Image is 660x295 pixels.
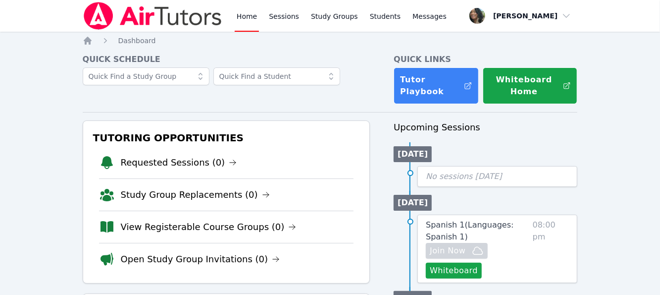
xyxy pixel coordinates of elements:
[426,219,528,243] a: Spanish 1(Languages: Spanish 1)
[121,252,280,266] a: Open Study Group Invitations (0)
[118,37,156,45] span: Dashboard
[394,146,432,162] li: [DATE]
[426,220,513,241] span: Spanish 1 ( Languages: Spanish 1 )
[394,54,577,65] h4: Quick Links
[118,36,156,46] a: Dashboard
[394,120,577,134] h3: Upcoming Sessions
[121,156,237,170] a: Requested Sessions (0)
[83,67,209,85] input: Quick Find a Study Group
[394,195,432,211] li: [DATE]
[394,67,478,104] a: Tutor Playbook
[121,220,297,234] a: View Registerable Course Groups (0)
[483,67,578,104] button: Whiteboard Home
[430,245,465,257] span: Join Now
[83,54,370,65] h4: Quick Schedule
[83,2,223,30] img: Air Tutors
[91,129,362,147] h3: Tutoring Opportunities
[426,263,482,279] button: Whiteboard
[121,188,270,202] a: Study Group Replacements (0)
[426,172,502,181] span: No sessions [DATE]
[213,67,340,85] input: Quick Find a Student
[412,11,447,21] span: Messages
[533,219,569,279] span: 08:00 pm
[83,36,578,46] nav: Breadcrumb
[426,243,487,259] button: Join Now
